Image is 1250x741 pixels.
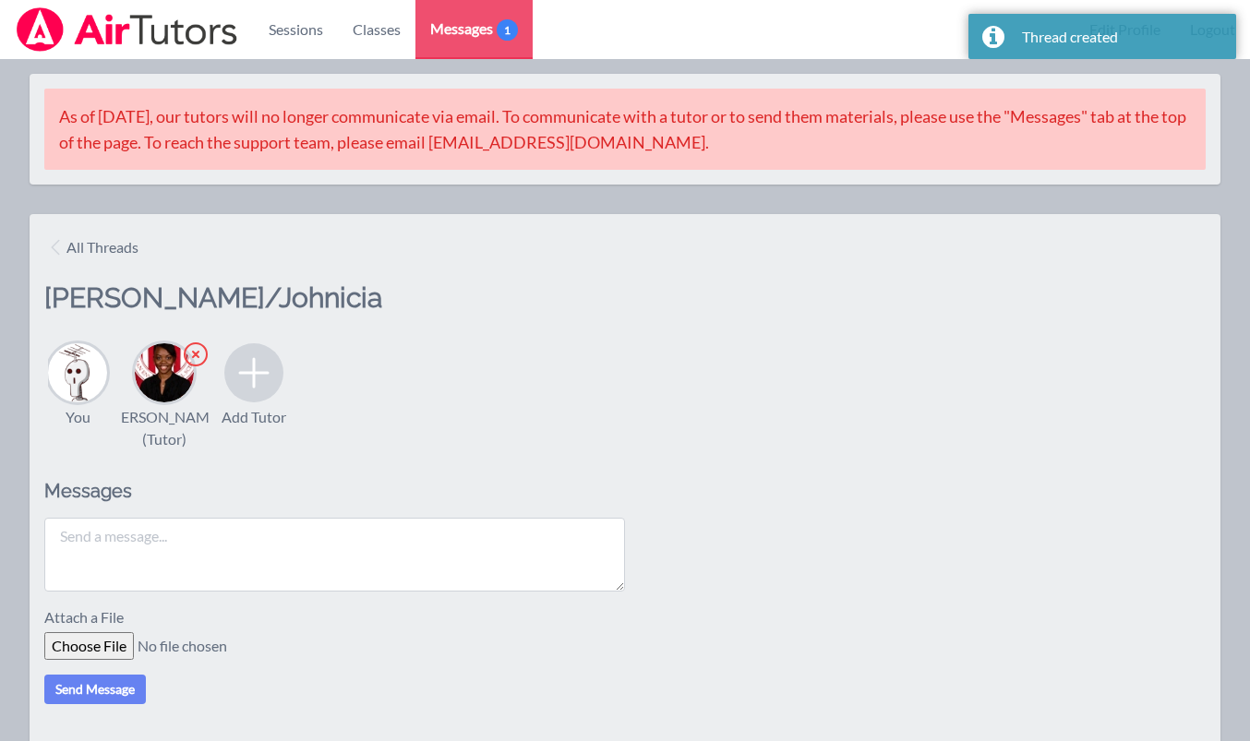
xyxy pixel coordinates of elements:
img: Airtutors Logo [15,7,239,52]
img: Johnicia Haynes [135,343,194,402]
label: Attach a File [44,606,135,632]
a: All Threads [44,229,146,266]
div: [PERSON_NAME] (Tutor) [107,406,222,450]
h2: Messages [44,480,625,503]
span: 1 [497,19,518,41]
h2: [PERSON_NAME]/Johnicia [44,281,625,340]
span: Messages [430,18,518,40]
div: As of [DATE], our tutors will no longer communicate via email. To communicate with a tutor or to ... [44,89,1206,170]
img: Joyce Law [48,343,107,402]
div: Thread created [1022,28,1222,45]
div: Add Tutor [222,406,286,428]
span: All Threads [66,236,138,258]
div: You [66,406,90,428]
button: Send Message [44,675,146,704]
